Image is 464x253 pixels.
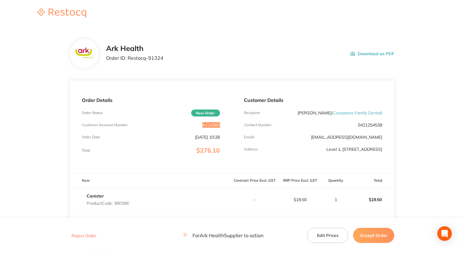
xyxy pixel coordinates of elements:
[353,228,394,243] button: Accept Order
[349,174,394,188] th: Total
[278,174,323,188] th: RRP Price Excl. GST
[244,123,272,127] p: Contact Number
[298,110,382,115] p: [PERSON_NAME]
[74,47,94,61] img: c3FhZTAyaA
[82,123,128,127] p: Customer Account Number
[332,110,382,116] span: ( Coorparoo Family Dental )
[307,228,348,243] button: Edit Prices
[202,123,220,127] p: A214360
[183,233,264,238] p: For Ark Health Supplier to action
[244,147,258,151] p: Address
[326,147,382,152] p: Level 1, [STREET_ADDRESS]
[87,201,129,206] p: Product Code: 990396
[232,174,278,188] th: Contract Price Excl. GST
[349,216,394,231] p: $17.50
[106,44,163,53] h2: Ark Health
[87,217,97,223] a: Refill
[358,123,382,127] p: 0421254539
[244,135,255,139] p: Emaill
[244,97,382,103] p: Customer Details
[232,197,277,202] p: -
[437,226,452,241] div: Open Intercom Messenger
[350,44,394,63] button: Download as PDF
[106,55,163,61] p: Order ID: Restocq- 91324
[82,148,90,153] p: Total
[323,197,349,202] p: 1
[87,193,104,199] a: Canister
[191,110,220,116] span: New Order
[195,135,220,140] p: [DATE] 10:28
[32,8,92,18] img: Restocq logo
[311,134,382,140] a: [EMAIL_ADDRESS][DOMAIN_NAME]
[70,233,98,238] button: Reject Order
[349,192,394,207] p: $19.50
[82,135,100,139] p: Order Date
[82,111,103,115] p: Order Status
[197,147,220,154] span: $276.10
[70,174,232,188] th: Item
[278,197,323,202] p: $19.50
[323,174,349,188] th: Quantity
[82,97,220,103] p: Order Details
[244,111,260,115] p: Recipient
